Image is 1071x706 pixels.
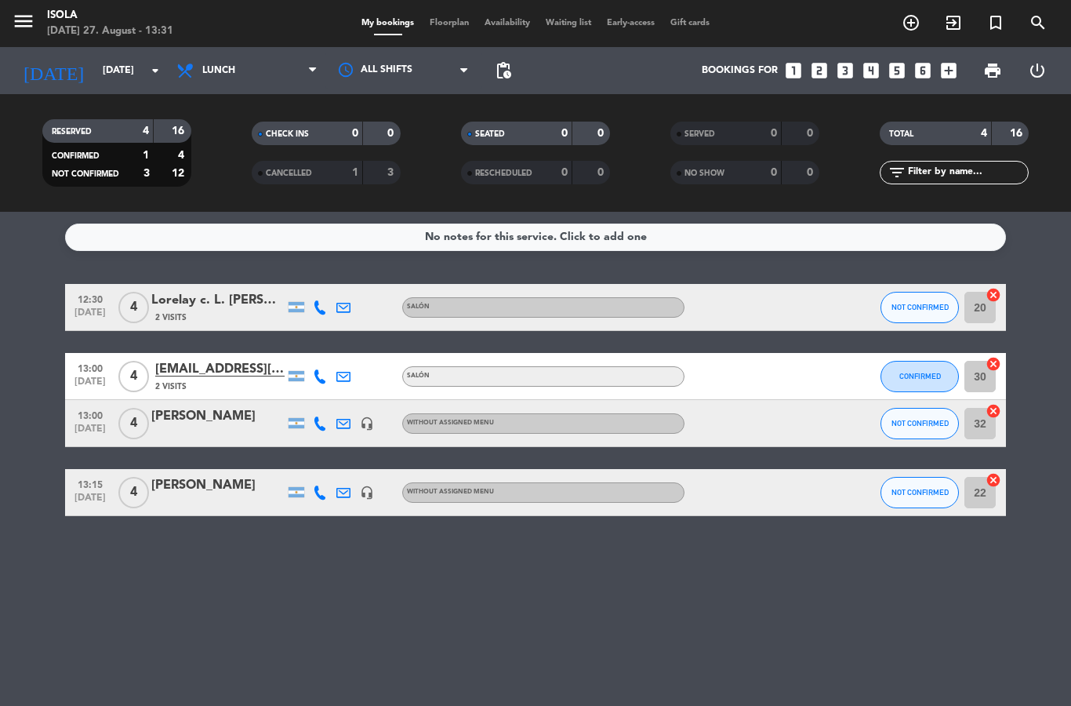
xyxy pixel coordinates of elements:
[143,126,149,136] strong: 4
[1010,128,1026,139] strong: 16
[597,128,607,139] strong: 0
[387,167,397,178] strong: 3
[12,9,35,38] button: menu
[71,493,110,511] span: [DATE]
[807,128,816,139] strong: 0
[151,475,285,496] div: [PERSON_NAME]
[1017,9,1059,36] span: SEARCH
[861,60,881,81] i: looks_4
[360,417,374,431] i: headset_mic
[887,60,907,81] i: looks_5
[538,19,599,27] span: Waiting list
[599,19,663,27] span: Early-access
[663,19,717,27] span: Gift cards
[880,361,959,392] button: CONFIRMED
[71,406,110,424] span: 13:00
[12,9,35,33] i: menu
[807,167,816,178] strong: 0
[266,130,309,138] span: CHECK INS
[477,19,538,27] span: Availability
[684,130,715,138] span: SERVED
[902,13,920,32] i: add_circle_outline
[155,380,187,393] span: 2 Visits
[407,304,430,310] span: Salón
[387,128,397,139] strong: 0
[266,169,312,177] span: CANCELLED
[71,358,110,377] span: 13:00
[143,150,149,161] strong: 1
[783,60,804,81] i: looks_one
[71,424,110,442] span: [DATE]
[71,308,110,326] span: [DATE]
[890,9,932,36] span: BOOK TABLE
[944,13,963,32] i: exit_to_app
[880,408,959,439] button: NOT CONFIRMED
[561,167,568,178] strong: 0
[981,128,987,139] strong: 4
[899,372,941,380] span: CONFIRMED
[561,128,568,139] strong: 0
[146,61,165,80] i: arrow_drop_down
[983,61,1002,80] span: print
[906,164,1028,181] input: Filter by name...
[1029,13,1047,32] i: search
[172,126,187,136] strong: 16
[684,169,724,177] span: NO SHOW
[407,373,430,379] span: Salón
[407,489,494,495] span: Without assigned menu
[986,472,1001,488] i: cancel
[888,163,906,182] i: filter_list
[889,130,913,138] span: TOTAL
[143,168,150,179] strong: 3
[975,9,1017,36] span: Special reservation
[118,292,149,323] span: 4
[422,19,477,27] span: Floorplan
[986,403,1001,419] i: cancel
[835,60,855,81] i: looks_3
[118,477,149,508] span: 4
[178,150,187,161] strong: 4
[155,311,187,324] span: 2 Visits
[891,488,949,497] span: NOT CONFIRMED
[47,24,173,39] div: [DATE] 27. August - 13:31
[12,53,95,88] i: [DATE]
[47,8,173,24] div: Isola
[494,61,513,80] span: pending_actions
[702,65,778,76] span: Bookings for
[986,287,1001,303] i: cancel
[118,408,149,439] span: 4
[354,19,422,27] span: My bookings
[1028,61,1047,80] i: power_settings_new
[151,290,285,311] div: Lorelay c. L. [PERSON_NAME]
[880,292,959,323] button: NOT CONFIRMED
[932,9,975,36] span: WALK IN
[52,128,92,136] span: RESERVED
[71,289,110,308] span: 12:30
[352,128,358,139] strong: 0
[407,420,494,426] span: Without assigned menu
[52,152,100,160] span: CONFIRMED
[475,130,505,138] span: SEATED
[118,361,149,392] span: 4
[425,228,647,246] div: No notes for this service. Click to add one
[475,169,532,177] span: RESCHEDULED
[986,13,1005,32] i: turned_in_not
[71,475,110,493] span: 13:15
[71,377,110,395] span: [DATE]
[360,486,374,500] i: headset_mic
[880,477,959,508] button: NOT CONFIRMED
[597,167,607,178] strong: 0
[809,60,830,81] i: looks_two
[771,128,777,139] strong: 0
[172,168,187,179] strong: 12
[938,60,959,81] i: add_box
[891,419,949,428] span: NOT CONFIRMED
[986,356,1001,372] i: cancel
[771,167,777,178] strong: 0
[1015,47,1059,94] div: LOG OUT
[913,60,933,81] i: looks_6
[151,406,285,427] div: [PERSON_NAME]
[52,170,119,178] span: NOT CONFIRMED
[891,303,949,311] span: NOT CONFIRMED
[352,167,358,178] strong: 1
